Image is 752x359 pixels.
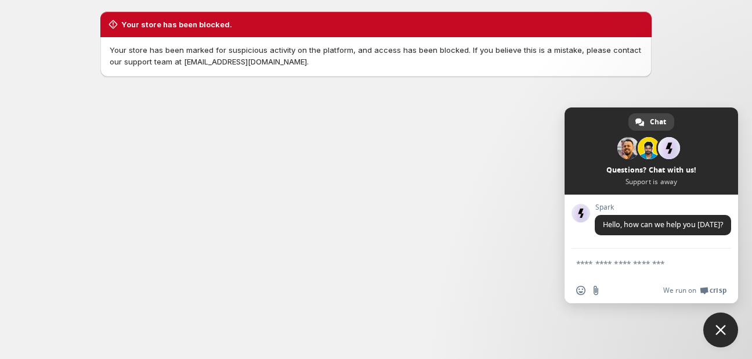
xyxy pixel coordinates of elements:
span: Crisp [710,286,726,295]
a: We run onCrisp [663,286,726,295]
span: Hello, how can we help you [DATE]? [603,220,723,229]
span: Insert an emoji [576,286,585,295]
span: Send a file [591,286,601,295]
h2: Your store has been blocked. [121,19,232,30]
span: Chat [650,113,666,131]
textarea: Compose your message... [576,259,701,269]
div: Chat [628,113,674,131]
span: Spark [595,203,731,211]
p: Your store has been marked for suspicious activity on the platform, and access has been blocked. ... [110,44,642,67]
div: Close chat [703,313,738,347]
span: We run on [663,286,696,295]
